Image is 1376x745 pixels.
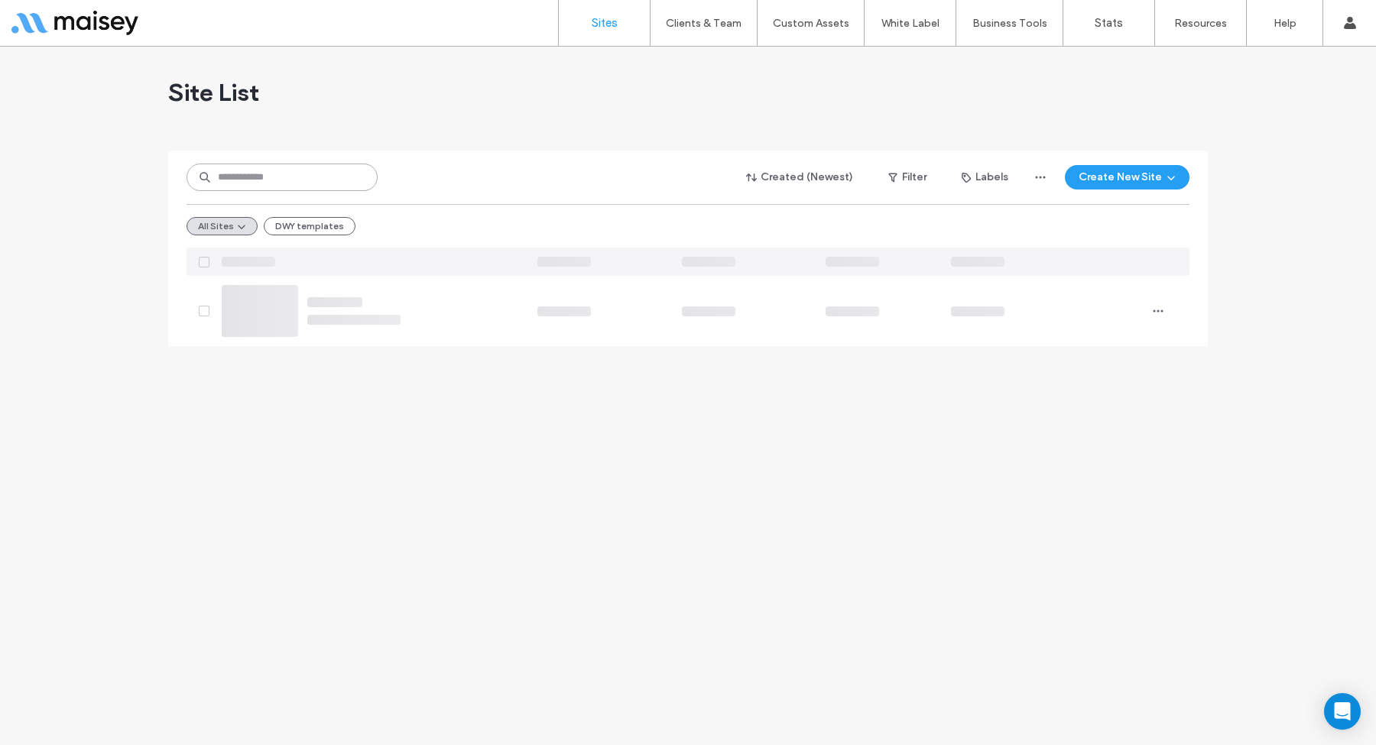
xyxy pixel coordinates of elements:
label: White Label [881,17,940,30]
button: DWY templates [264,217,355,235]
div: Open Intercom Messenger [1324,693,1361,730]
span: Site List [168,77,259,108]
label: Resources [1174,17,1227,30]
button: All Sites [187,217,258,235]
label: Clients & Team [666,17,742,30]
button: Labels [948,165,1022,189]
label: Business Tools [972,17,1047,30]
label: Custom Assets [773,17,849,30]
button: Filter [873,165,942,189]
label: Sites [592,16,618,30]
label: Help [1274,17,1296,30]
button: Create New Site [1065,165,1189,189]
span: Help [35,11,67,24]
label: Stats [1095,16,1123,30]
button: Created (Newest) [733,165,867,189]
